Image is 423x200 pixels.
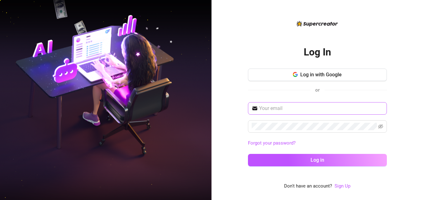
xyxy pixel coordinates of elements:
a: Forgot your password? [248,140,296,146]
span: or [315,87,320,93]
a: Sign Up [335,183,350,190]
button: Log in [248,154,387,166]
a: Forgot your password? [248,140,387,147]
a: Sign Up [335,183,350,189]
button: Log in with Google [248,69,387,81]
span: eye-invisible [378,124,383,129]
img: logo-BBDzfeDw.svg [297,21,338,26]
span: Don't have an account? [284,183,332,190]
span: Log in [311,157,324,163]
span: Log in with Google [300,72,342,78]
h2: Log In [304,46,331,59]
input: Your email [259,105,383,112]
